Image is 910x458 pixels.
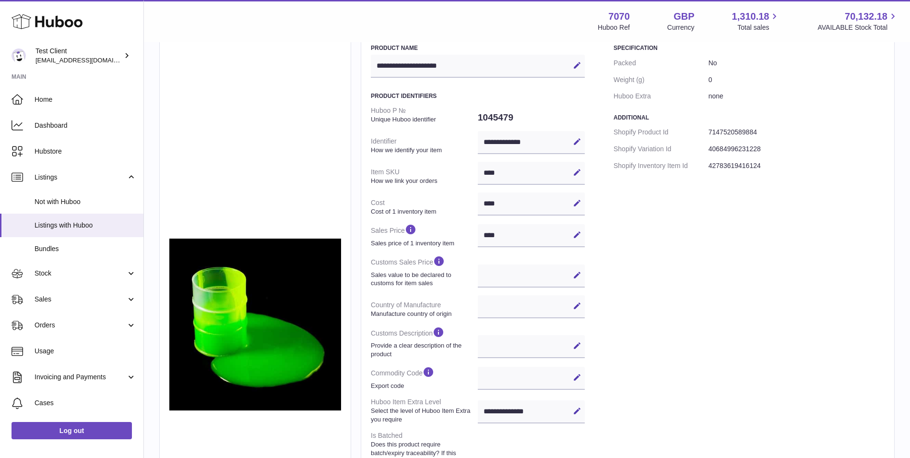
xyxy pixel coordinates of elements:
dd: 42783619416124 [709,157,885,174]
dt: Country of Manufacture [371,297,478,322]
h3: Additional [614,114,885,121]
span: Home [35,95,136,104]
dt: Customs Sales Price [371,251,478,291]
dd: No [709,55,885,72]
dt: Customs Description [371,322,478,362]
span: Hubstore [35,147,136,156]
dt: Huboo Extra [614,88,709,105]
dt: Commodity Code [371,362,478,394]
span: Listings [35,173,126,182]
dt: Shopify Inventory Item Id [614,157,709,174]
dt: Item SKU [371,164,478,189]
span: Cases [35,398,136,408]
div: Huboo Ref [598,23,630,32]
strong: Select the level of Huboo Item Extra you require [371,407,475,423]
strong: Sales price of 1 inventory item [371,239,475,248]
span: 1,310.18 [732,10,769,23]
span: AVAILABLE Stock Total [817,23,898,32]
div: Test Client [35,47,122,65]
a: 70,132.18 AVAILABLE Stock Total [817,10,898,32]
span: Not with Huboo [35,197,136,206]
span: Dashboard [35,121,136,130]
span: Stock [35,269,126,278]
strong: Export code [371,382,475,390]
span: Orders [35,321,126,330]
strong: 7070 [608,10,630,23]
dt: Huboo Item Extra Level [371,394,478,427]
img: internalAdmin-7070@internal.huboo.com [12,48,26,63]
strong: Manufacture country of origin [371,310,475,318]
span: Sales [35,295,126,304]
dd: 0 [709,72,885,88]
strong: Sales value to be declared to customs for item sales [371,271,475,288]
strong: Provide a clear description of the product [371,341,475,358]
span: [EMAIL_ADDRESS][DOMAIN_NAME] [35,56,141,64]
span: Total sales [737,23,780,32]
span: Invoicing and Payments [35,373,126,382]
dt: Weight (g) [614,72,709,88]
span: 70,132.18 [845,10,887,23]
strong: Cost of 1 inventory item [371,207,475,216]
dt: Identifier [371,133,478,158]
dd: 1045479 [478,108,585,128]
dt: Sales Price [371,219,478,251]
dt: Cost [371,194,478,219]
dt: Shopify Product Id [614,124,709,141]
span: Bundles [35,244,136,253]
dd: 40684996231228 [709,141,885,157]
span: Listings with Huboo [35,221,136,230]
dd: 7147520589884 [709,124,885,141]
a: 1,310.18 Total sales [732,10,780,32]
strong: How we link your orders [371,177,475,185]
h3: Product Name [371,44,585,52]
strong: GBP [674,10,694,23]
dt: Huboo P № [371,102,478,127]
dt: Shopify Variation Id [614,141,709,157]
strong: Unique Huboo identifier [371,115,475,124]
img: SLIME.jpg [169,239,341,410]
dd: none [709,88,885,105]
a: Log out [12,422,132,439]
strong: How we identify your item [371,146,475,155]
dt: Packed [614,55,709,72]
h3: Specification [614,44,885,52]
h3: Product Identifiers [371,92,585,100]
div: Currency [667,23,695,32]
span: Usage [35,347,136,356]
